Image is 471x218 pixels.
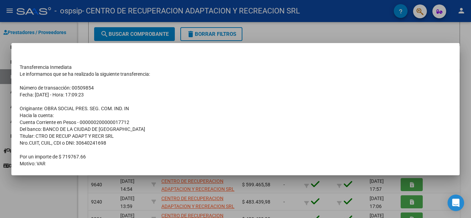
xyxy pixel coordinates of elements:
td: Motivo: VAR [20,160,451,167]
td: Hacia la cuenta: [20,112,451,119]
td: Número de transacción: 00509854 [20,84,451,91]
td: Titular: CTRO DE RECUP ADAPT Y RECR SRL [20,133,451,139]
td: Fecha: [DATE] - Hora: 17:09:23 [20,91,451,98]
td: Transferencia Inmediata [20,64,451,71]
td: Le informamos que se ha realizado la siguiente transferencia: [20,71,451,77]
td: Por un importe de $ 719767.66 [20,153,451,160]
td: Nro.CUIT, CUIL, CDI o DNI: 30640241698 [20,139,451,146]
td: Originante: OBRA SOCIAL PRES. SEG. COM. IND. IN [20,105,451,112]
div: Open Intercom Messenger [448,195,464,211]
td: Cuenta Corriente en Pesos - 000000200000017712 [20,119,451,126]
td: Del banco: BANCO DE LA CIUDAD DE [GEOGRAPHIC_DATA] [20,126,451,133]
